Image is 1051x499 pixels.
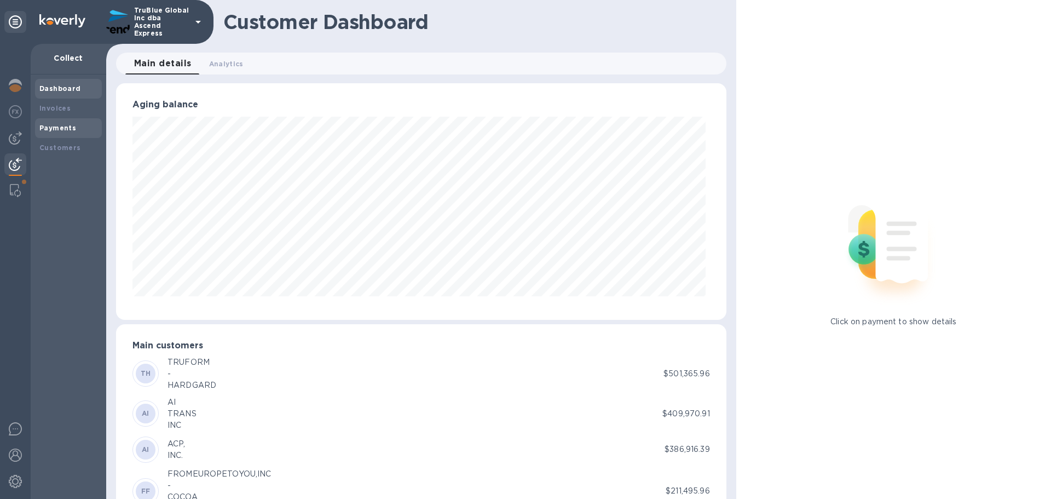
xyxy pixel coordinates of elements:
div: FROMEUROPETOYOU,INC [168,468,272,480]
span: Main details [134,56,192,71]
div: Unpin categories [4,11,26,33]
h3: Main customers [132,341,710,351]
p: $409,970.91 [662,408,709,420]
b: AI [142,409,149,417]
p: Click on payment to show details [830,316,956,328]
div: ACP, [168,438,186,450]
p: $501,365.96 [663,368,709,380]
div: - [168,368,216,380]
div: TRANS [168,408,197,420]
span: Analytics [209,58,244,70]
h1: Customer Dashboard [223,10,719,33]
b: AI [142,445,149,454]
b: Customers [39,144,81,152]
b: Dashboard [39,84,81,93]
b: TH [141,369,151,377]
b: FF [141,487,151,495]
p: $386,916.39 [665,444,709,455]
div: AI [168,397,197,408]
b: Payments [39,124,76,132]
div: INC. [168,450,186,461]
div: HARDGARD [168,380,216,391]
div: INC [168,420,197,431]
p: Collect [39,53,97,64]
img: Logo [39,14,85,27]
h3: Aging balance [132,100,710,110]
b: Invoices [39,104,71,112]
img: Foreign exchange [9,105,22,118]
div: - [168,480,272,491]
p: $211,495.96 [666,485,709,497]
p: TruBlue Global Inc dba Ascend Express [134,7,189,37]
div: TRUFORM [168,357,216,368]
